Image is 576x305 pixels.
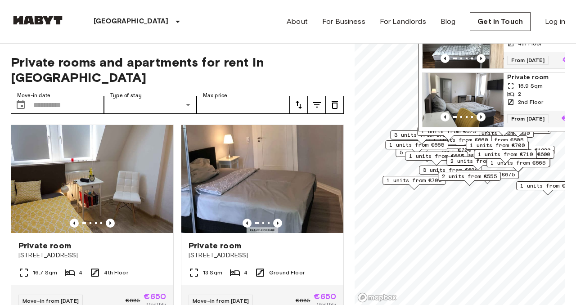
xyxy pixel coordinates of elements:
[429,135,492,149] div: Map marker
[387,176,441,184] span: 1 units from €700
[446,157,509,170] div: Map marker
[441,54,450,63] button: Previous image
[144,292,166,301] span: €650
[314,292,336,301] span: €650
[507,114,549,123] span: From [DATE]
[489,146,555,160] div: Map marker
[322,16,365,27] a: For Business
[79,269,82,277] span: 4
[22,297,79,304] span: Move-in from [DATE]
[470,141,525,149] span: 1 units from €700
[441,16,456,27] a: Blog
[110,92,142,99] label: Type of stay
[390,130,453,144] div: Map marker
[243,219,252,228] button: Previous image
[488,150,554,164] div: Map marker
[287,16,308,27] a: About
[380,16,426,27] a: For Landlords
[17,92,50,99] label: Move-in date
[474,150,537,164] div: Map marker
[470,12,531,31] a: Get in Touch
[244,269,247,277] span: 4
[104,269,128,277] span: 4th Floor
[419,166,482,179] div: Map marker
[450,157,505,165] span: 2 units from €690
[492,150,550,158] span: 12 units from €600
[466,141,529,155] div: Map marker
[385,140,448,154] div: Map marker
[478,150,533,158] span: 1 units from €710
[518,98,543,106] span: 2nd Floor
[520,182,575,190] span: 1 units from €655
[181,125,343,233] img: Marketing picture of unit DE-04-038-001-03HF
[193,297,249,304] span: Move-in from [DATE]
[382,176,445,190] div: Map marker
[423,73,504,127] img: Marketing picture of unit DE-04-005-001-01HF
[189,251,336,260] span: [STREET_ADDRESS]
[94,16,169,27] p: [GEOGRAPHIC_DATA]
[203,92,227,99] label: Max price
[477,54,486,63] button: Previous image
[486,158,549,172] div: Map marker
[417,127,480,141] div: Map marker
[409,152,464,160] span: 1 units from €665
[203,269,222,277] span: 13 Sqm
[326,96,344,114] button: tune
[18,251,166,260] span: [STREET_ADDRESS]
[273,219,282,228] button: Previous image
[269,269,305,277] span: Ground Floor
[518,82,543,90] span: 16.9 Sqm
[126,296,140,305] span: €685
[189,240,241,251] span: Private room
[70,219,79,228] button: Previous image
[308,96,326,114] button: tune
[477,112,486,121] button: Previous image
[423,166,478,174] span: 3 units from €600
[11,125,173,233] img: Marketing picture of unit DE-04-013-001-01HF
[12,96,30,114] button: Choose date
[357,292,397,303] a: Mapbox logo
[442,172,497,180] span: 2 units from €555
[396,148,459,162] div: Map marker
[545,16,565,27] a: Log in
[389,141,444,149] span: 1 units from €665
[493,146,551,154] span: 9 units from €1020
[106,219,115,228] button: Previous image
[441,112,450,121] button: Previous image
[394,131,449,139] span: 3 units from €700
[290,96,308,114] button: tune
[433,136,488,144] span: 1 units from €660
[405,152,468,166] div: Map marker
[18,240,71,251] span: Private room
[518,40,542,48] span: 4th Floor
[507,56,549,65] span: From [DATE]
[468,136,523,144] span: 3 units from €605
[296,296,310,305] span: €685
[11,16,65,25] img: Habyt
[490,159,545,167] span: 1 units from €665
[11,54,344,85] span: Private rooms and apartments for rent in [GEOGRAPHIC_DATA]
[438,172,501,186] div: Map marker
[460,170,515,179] span: 2 units from €675
[33,269,57,277] span: 16.7 Sqm
[518,90,521,98] span: 2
